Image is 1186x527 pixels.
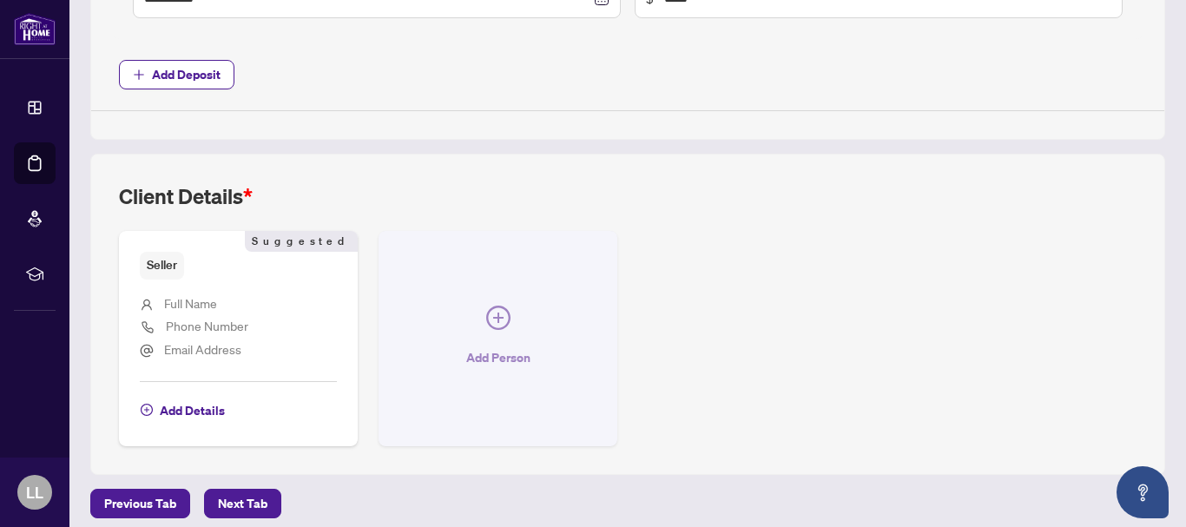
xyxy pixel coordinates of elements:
[119,182,253,210] h2: Client Details
[466,344,530,372] span: Add Person
[140,396,226,425] button: Add Details
[90,489,190,518] button: Previous Tab
[218,490,267,517] span: Next Tab
[14,13,56,45] img: logo
[164,341,241,357] span: Email Address
[245,231,358,252] span: Suggested
[133,69,145,81] span: plus
[1117,466,1169,518] button: Open asap
[119,60,234,89] button: Add Deposit
[204,489,281,518] button: Next Tab
[141,404,153,416] span: plus-circle
[486,306,511,330] span: plus-circle
[26,480,43,504] span: LL
[166,318,248,333] span: Phone Number
[140,252,184,279] span: Seller
[152,61,221,89] span: Add Deposit
[104,490,176,517] span: Previous Tab
[379,231,617,445] button: Add Person
[164,295,217,311] span: Full Name
[160,397,225,425] span: Add Details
